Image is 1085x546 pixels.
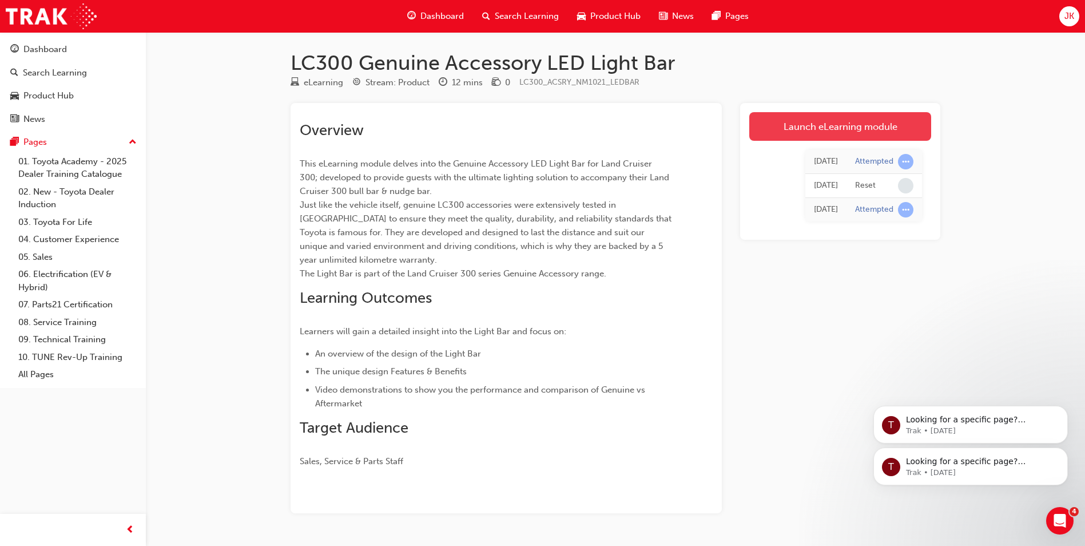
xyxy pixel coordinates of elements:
span: car-icon [10,91,19,101]
span: The unique design Features & Benefits [315,366,467,377]
span: news-icon [10,114,19,125]
span: News [672,10,694,23]
div: 0 [505,76,510,89]
div: Wed Aug 20 2025 14:03:41 GMT+0800 (Australian Western Standard Time) [814,155,838,168]
a: 05. Sales [14,248,141,266]
span: Learners will gain a detailed insight into the Light Bar and focus on: [300,326,566,337]
div: Attempted [855,156,893,167]
span: 4 [1070,507,1079,516]
div: Stream [352,76,430,90]
span: search-icon [10,68,18,78]
a: Launch eLearning module [749,112,931,141]
h1: LC300 Genuine Accessory LED Light Bar [291,50,940,76]
div: Reset [855,180,876,191]
iframe: Intercom live chat [1046,507,1074,535]
span: guage-icon [10,45,19,55]
span: news-icon [659,9,667,23]
button: DashboardSearch LearningProduct HubNews [5,37,141,132]
a: Dashboard [5,39,141,60]
div: Stream: Product [365,76,430,89]
a: All Pages [14,366,141,383]
button: JK [1059,6,1079,26]
span: money-icon [492,78,500,88]
span: Target Audience [300,419,408,437]
span: car-icon [577,9,586,23]
span: learningResourceType_ELEARNING-icon [291,78,299,88]
span: An overview of the design of the Light Bar [315,349,481,359]
a: 01. Toyota Academy - 2025 Dealer Training Catalogue [14,153,141,183]
span: Search Learning [495,10,559,23]
span: learningRecordVerb_ATTEMPT-icon [898,202,913,217]
div: Pages [23,136,47,149]
a: guage-iconDashboard [398,5,473,28]
span: prev-icon [126,523,134,537]
span: JK [1064,10,1074,23]
a: 02. New - Toyota Dealer Induction [14,183,141,213]
div: eLearning [304,76,343,89]
span: Video demonstrations to show you the performance and comparison of Genuine vs Aftermarket [315,385,647,409]
span: Learning Outcomes [300,289,432,307]
span: This eLearning module delves into the Genuine Accessory LED Light Bar for Land Cruiser 300; devel... [300,159,674,279]
a: 08. Service Training [14,314,141,331]
button: Pages [5,132,141,153]
span: target-icon [352,78,361,88]
div: Duration [439,76,483,90]
div: Wed Aug 20 2025 14:03:41 GMT+0800 (Australian Western Standard Time) [814,179,838,192]
span: Product Hub [590,10,641,23]
a: 10. TUNE Rev-Up Training [14,349,141,366]
span: clock-icon [439,78,447,88]
div: Search Learning [23,66,87,80]
div: Type [291,76,343,90]
a: News [5,109,141,130]
a: Product Hub [5,85,141,106]
a: search-iconSearch Learning [473,5,568,28]
span: learningRecordVerb_ATTEMPT-icon [898,154,913,169]
a: Search Learning [5,62,141,84]
img: Trak [6,3,97,29]
a: 04. Customer Experience [14,231,141,248]
span: search-icon [482,9,490,23]
a: 06. Electrification (EV & Hybrid) [14,266,141,296]
span: Sales, Service & Parts Staff [300,456,403,466]
div: Wed Aug 20 2025 13:49:33 GMT+0800 (Australian Western Standard Time) [814,203,838,216]
span: up-icon [129,135,137,150]
a: pages-iconPages [703,5,758,28]
span: pages-icon [712,9,721,23]
span: Overview [300,121,364,139]
div: Attempted [855,204,893,215]
a: news-iconNews [650,5,703,28]
span: Dashboard [420,10,464,23]
a: 09. Technical Training [14,331,141,349]
span: Pages [725,10,749,23]
div: News [23,113,45,126]
span: pages-icon [10,137,19,148]
iframe: Intercom notifications message [856,333,1085,504]
div: Price [492,76,510,90]
a: 03. Toyota For Life [14,213,141,231]
a: 07. Parts21 Certification [14,296,141,314]
span: Learning resource code [519,77,639,87]
div: 12 mins [452,76,483,89]
span: guage-icon [407,9,416,23]
div: Product Hub [23,89,74,102]
div: Dashboard [23,43,67,56]
span: learningRecordVerb_NONE-icon [898,178,913,193]
a: car-iconProduct Hub [568,5,650,28]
